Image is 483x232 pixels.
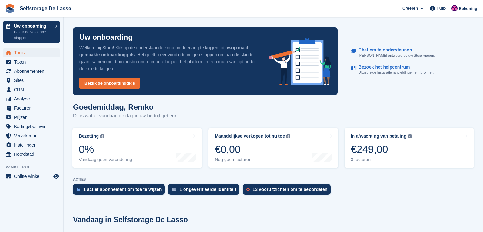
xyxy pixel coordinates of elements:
[79,78,140,89] a: Bekijk de onboardinggids
[351,61,467,78] a: Bezoek het helpcentrum Uitgebreide installatiehandleidingen en -bronnen.
[79,44,259,72] p: Welkom bij Stora! Klik op de onderstaande knop om toegang te krijgen tot uw . Het geeft u eenvoud...
[73,215,188,224] h2: Vandaag in Selfstorage De Lasso
[253,187,328,192] div: 13 vooruitzichten om te beoordelen
[14,85,52,94] span: CRM
[14,29,52,41] p: Bekijk de volgende stappen
[14,131,52,140] span: Verzekering
[3,85,60,94] a: menu
[402,5,418,11] span: Creëren
[79,133,99,139] div: Bezetting
[14,48,52,57] span: Thuis
[179,187,236,192] div: 1 ongeverifieerde identiteit
[215,143,290,156] div: €0,00
[351,133,406,139] div: In afwachting van betaling
[269,38,331,85] img: onboarding-info-6c161a55d2c0e0a8cae90662b2fe09162a5109e8cc188191df67fb4f79e88e88.svg
[3,48,60,57] a: menu
[6,164,63,170] span: Winkelpui
[408,134,412,138] img: icon-info-grey-7440780725fd019a000dd9b08b2336e03edf1995a4989e88bcd33f0948082b44.svg
[73,177,473,181] p: ACTIES
[5,4,15,13] img: stora-icon-8386f47178a22dfd0bd8f6a31ec36ba5ce8667c1dd55bd0f319d3a0aa187defe.svg
[14,104,52,113] span: Facturen
[215,133,285,139] div: Maandelijkse verkopen tot nu toe
[436,5,446,11] span: Hulp
[73,103,178,111] h1: Goedemiddag, Remko
[246,188,250,191] img: prospect-51fa495bee0391a8d652442698ab0144808aea92771e9ea1ae160a38d050c398.svg
[14,113,52,122] span: Prijzen
[3,131,60,140] a: menu
[3,94,60,103] a: menu
[351,44,467,62] a: Chat om te ondersteunen [PERSON_NAME] antwoord op uw Stora-vragen.
[52,173,60,180] a: Previewwinkel
[79,143,132,156] div: 0%
[215,157,290,162] div: Nog geen facturen
[77,187,80,191] img: active_subscription_to_allocate_icon-d502201f5373d7db506a760aba3b589e785aa758c864c3986d89f69b8ff3...
[14,67,52,76] span: Abonnementen
[243,184,334,198] a: 13 vooruitzichten om te beoordelen
[172,188,176,191] img: verify_identity-adf6edd0f0f0b5bbfe63781bf79b02c33cf7c696d77639b501bdc392416b5a36.svg
[3,21,60,43] a: Uw onboarding Bekijk de volgende stappen
[3,67,60,76] a: menu
[3,140,60,149] a: menu
[351,157,412,162] div: 3 facturen
[3,113,60,122] a: menu
[345,128,474,168] a: In afwachting van betaling €249,00 3 facturen
[14,140,52,149] span: Instellingen
[73,184,168,198] a: 1 actief abonnement om toe te wijzen
[14,24,52,28] p: Uw onboarding
[14,94,52,103] span: Analyse
[451,5,458,11] img: Remko Straathof
[3,76,60,85] a: menu
[359,53,435,58] p: [PERSON_NAME] antwoord op uw Stora-vragen.
[79,157,132,162] div: Vandaag geen verandering
[100,134,104,138] img: icon-info-grey-7440780725fd019a000dd9b08b2336e03edf1995a4989e88bcd33f0948082b44.svg
[14,172,52,181] span: Online winkel
[359,47,430,53] p: Chat om te ondersteunen
[359,65,429,70] p: Bezoek het helpcentrum
[3,122,60,131] a: menu
[14,76,52,85] span: Sites
[79,34,132,41] p: Uw onboarding
[83,187,162,192] div: 1 actief abonnement om toe te wijzen
[3,172,60,181] a: menu
[72,128,202,168] a: Bezetting 0% Vandaag geen verandering
[3,104,60,113] a: menu
[459,5,477,12] span: Rekening
[3,150,60,159] a: menu
[359,70,434,75] p: Uitgebreide installatiehandleidingen en -bronnen.
[14,150,52,159] span: Hoofdstad
[208,128,338,168] a: Maandelijkse verkopen tot nu toe €0,00 Nog geen facturen
[286,134,290,138] img: icon-info-grey-7440780725fd019a000dd9b08b2336e03edf1995a4989e88bcd33f0948082b44.svg
[14,122,52,131] span: Kortingsbonnen
[17,3,74,14] a: Selfstorage De Lasso
[14,58,52,66] span: Taken
[168,184,242,198] a: 1 ongeverifieerde identiteit
[73,112,178,119] p: Dit is wat er vandaag de dag in uw bedrijf gebeurt
[3,58,60,66] a: menu
[351,143,412,156] div: €249,00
